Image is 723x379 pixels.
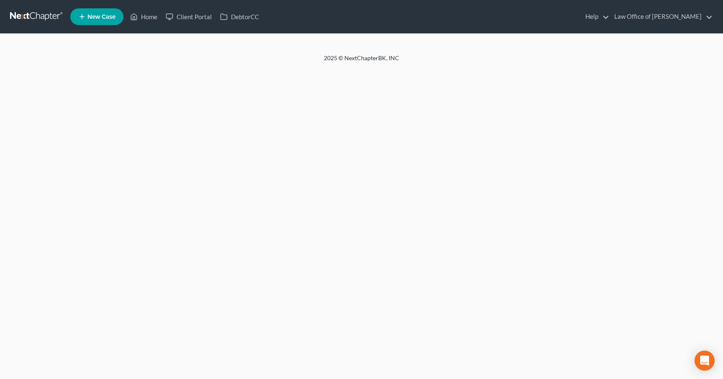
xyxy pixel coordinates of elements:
[610,9,713,24] a: Law Office of [PERSON_NAME]
[581,9,609,24] a: Help
[216,9,263,24] a: DebtorCC
[162,9,216,24] a: Client Portal
[70,8,123,25] new-legal-case-button: New Case
[123,54,600,69] div: 2025 © NextChapterBK, INC
[695,351,715,371] div: Open Intercom Messenger
[126,9,162,24] a: Home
